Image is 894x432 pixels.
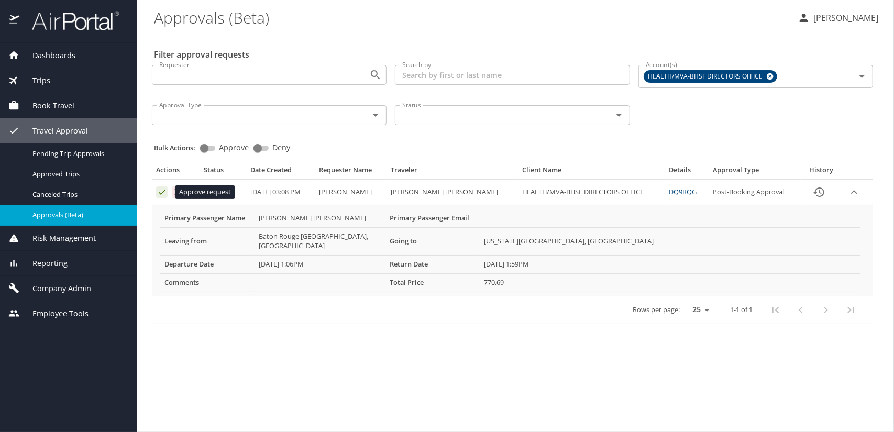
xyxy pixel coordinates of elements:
span: Employee Tools [19,308,89,319]
span: Approved Trips [32,169,125,179]
input: Search by first or last name [395,65,630,85]
td: [DATE] 1:06PM [255,255,385,273]
p: Rows per page: [633,306,680,313]
button: [PERSON_NAME] [793,8,882,27]
div: HEALTH/MVA-BHSF DIRECTORS OFFICE [644,70,777,83]
table: More info for approvals [160,209,860,292]
td: [PERSON_NAME] [PERSON_NAME] [387,180,518,205]
p: [PERSON_NAME] [810,12,878,24]
th: Primary Passenger Name [160,209,255,227]
img: airportal-logo.png [20,10,119,31]
button: Open [368,108,383,123]
td: [DATE] 1:59PM [480,255,860,273]
td: Post-Booking Approval [709,180,801,205]
th: History [801,165,842,179]
button: Open [855,69,869,84]
img: icon-airportal.png [9,10,20,31]
p: 1-1 of 1 [730,306,753,313]
span: Approvals (Beta) [32,210,125,220]
span: Travel Approval [19,125,88,137]
th: Requester Name [315,165,387,179]
button: Deny request [172,186,183,198]
span: HEALTH/MVA-BHSF DIRECTORS OFFICE [644,71,769,82]
h2: Filter approval requests [154,46,249,63]
p: Bulk Actions: [154,143,204,152]
td: HEALTH/MVA-BHSF DIRECTORS OFFICE [518,180,665,205]
th: Leaving from [160,227,255,255]
th: Going to [385,227,480,255]
h1: Approvals (Beta) [154,1,789,34]
td: [US_STATE][GEOGRAPHIC_DATA], [GEOGRAPHIC_DATA] [480,227,860,255]
span: Risk Management [19,232,96,244]
th: Comments [160,273,255,292]
button: expand row [846,184,862,200]
td: [DATE] 03:08 PM [246,180,315,205]
span: Approve [219,144,249,151]
span: Reporting [19,258,68,269]
span: Deny [272,144,290,151]
th: Date Created [246,165,315,179]
table: Approval table [152,165,873,324]
button: Open [612,108,626,123]
span: Trips [19,75,50,86]
a: DQ9RQG [669,187,697,196]
span: Book Travel [19,100,74,112]
th: Actions [152,165,200,179]
span: Dashboards [19,50,75,61]
td: Baton Rouge [GEOGRAPHIC_DATA], [GEOGRAPHIC_DATA] [255,227,385,255]
td: [PERSON_NAME] [PERSON_NAME] [255,209,385,227]
th: Total Price [385,273,480,292]
span: Pending Trip Approvals [32,149,125,159]
th: Return Date [385,255,480,273]
td: Pending [200,180,246,205]
button: History [807,180,832,205]
span: Canceled Trips [32,190,125,200]
th: Departure Date [160,255,255,273]
td: 770.69 [480,273,860,292]
button: Open [368,68,383,82]
select: rows per page [684,302,713,317]
span: Company Admin [19,283,91,294]
th: Approval Type [709,165,801,179]
th: Client Name [518,165,665,179]
th: Primary Passenger Email [385,209,480,227]
th: Details [665,165,709,179]
th: Traveler [387,165,518,179]
td: [PERSON_NAME] [315,180,387,205]
th: Status [200,165,246,179]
